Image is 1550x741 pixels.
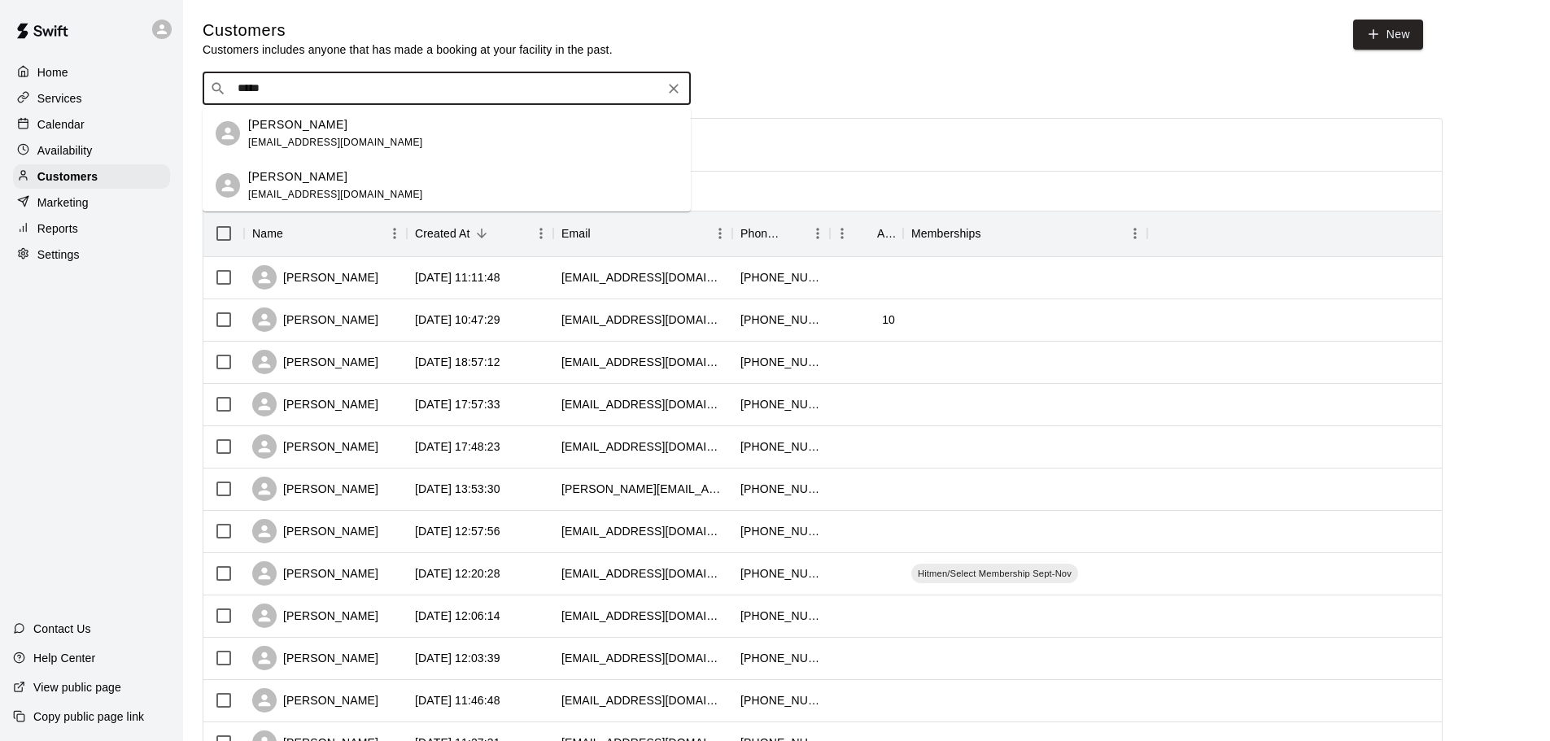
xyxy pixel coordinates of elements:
[13,112,170,137] a: Calendar
[470,222,493,245] button: Sort
[561,354,724,370] div: tcigrand@comcast.net
[13,242,170,267] a: Settings
[13,216,170,241] a: Reports
[740,211,783,256] div: Phone Number
[37,246,80,263] p: Settings
[252,519,378,543] div: [PERSON_NAME]
[248,116,347,133] p: [PERSON_NAME]
[248,137,423,148] span: [EMAIL_ADDRESS][DOMAIN_NAME]
[740,396,822,412] div: +16302227550
[561,608,724,624] div: jommygeo@gmail.com
[13,190,170,215] a: Marketing
[740,354,822,370] div: +17082048921
[13,164,170,189] a: Customers
[252,604,378,628] div: [PERSON_NAME]
[740,523,822,539] div: +19546498221
[244,211,407,256] div: Name
[740,438,822,455] div: +16302050667
[415,650,500,666] div: 2025-09-08 12:03:39
[740,312,822,328] div: +17734058149
[252,561,378,586] div: [PERSON_NAME]
[911,564,1078,583] div: Hitmen/Select Membership Sept-Nov
[740,565,822,582] div: +17733541280
[252,265,378,290] div: [PERSON_NAME]
[37,90,82,107] p: Services
[561,312,724,328] div: paulmnovak@gmail.com
[252,434,378,459] div: [PERSON_NAME]
[911,567,1078,580] span: Hitmen/Select Membership Sept-Nov
[37,64,68,81] p: Home
[561,211,591,256] div: Email
[529,221,553,246] button: Menu
[740,608,822,624] div: +18472760987
[1123,221,1147,246] button: Menu
[561,269,724,286] div: ericareisch@gmail.com
[37,168,98,185] p: Customers
[740,481,822,497] div: +13176988641
[561,438,724,455] div: 29ruge@gmail.com
[252,392,378,416] div: [PERSON_NAME]
[252,688,378,713] div: [PERSON_NAME]
[407,211,553,256] div: Created At
[216,121,240,146] div: Paul Novak
[854,222,877,245] button: Sort
[415,312,500,328] div: 2025-09-09 10:47:29
[283,222,306,245] button: Sort
[415,438,500,455] div: 2025-09-08 17:48:23
[740,692,822,708] div: +16308053216
[37,194,89,211] p: Marketing
[415,269,500,286] div: 2025-09-09 11:11:48
[882,312,895,328] div: 10
[415,354,500,370] div: 2025-09-08 18:57:12
[33,708,144,725] p: Copy public page link
[415,692,500,708] div: 2025-09-08 11:46:48
[806,221,830,246] button: Menu
[415,608,500,624] div: 2025-09-08 12:06:14
[783,222,806,245] button: Sort
[830,211,903,256] div: Age
[33,621,91,637] p: Contact Us
[252,211,283,256] div: Name
[830,221,854,246] button: Menu
[13,138,170,163] div: Availability
[252,307,378,332] div: [PERSON_NAME]
[1353,20,1423,50] a: New
[415,481,500,497] div: 2025-09-08 13:53:30
[37,142,93,159] p: Availability
[911,211,981,256] div: Memberships
[561,396,724,412] div: bethbarstatis@yahoo.com
[415,523,500,539] div: 2025-09-08 12:57:56
[248,168,347,185] p: [PERSON_NAME]
[415,211,470,256] div: Created At
[561,650,724,666] div: bassilshussain@gmail.com
[216,173,240,198] div: Tim Novak
[877,211,895,256] div: Age
[662,77,685,100] button: Clear
[203,41,613,58] p: Customers includes anyone that has made a booking at your facility in the past.
[415,565,500,582] div: 2025-09-08 12:20:28
[415,396,500,412] div: 2025-09-08 17:57:33
[252,646,378,670] div: [PERSON_NAME]
[561,565,724,582] div: detroitjinx@yahoo.com
[33,679,121,695] p: View public page
[740,269,822,286] div: +17088371590
[13,60,170,85] a: Home
[248,189,423,200] span: [EMAIL_ADDRESS][DOMAIN_NAME]
[561,523,724,539] div: eashelbourne@gmail.com
[33,650,95,666] p: Help Center
[708,221,732,246] button: Menu
[252,350,378,374] div: [PERSON_NAME]
[37,116,85,133] p: Calendar
[561,481,724,497] div: michelle_huser@yahoo.com
[903,211,1147,256] div: Memberships
[203,20,613,41] h5: Customers
[13,86,170,111] a: Services
[732,211,830,256] div: Phone Number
